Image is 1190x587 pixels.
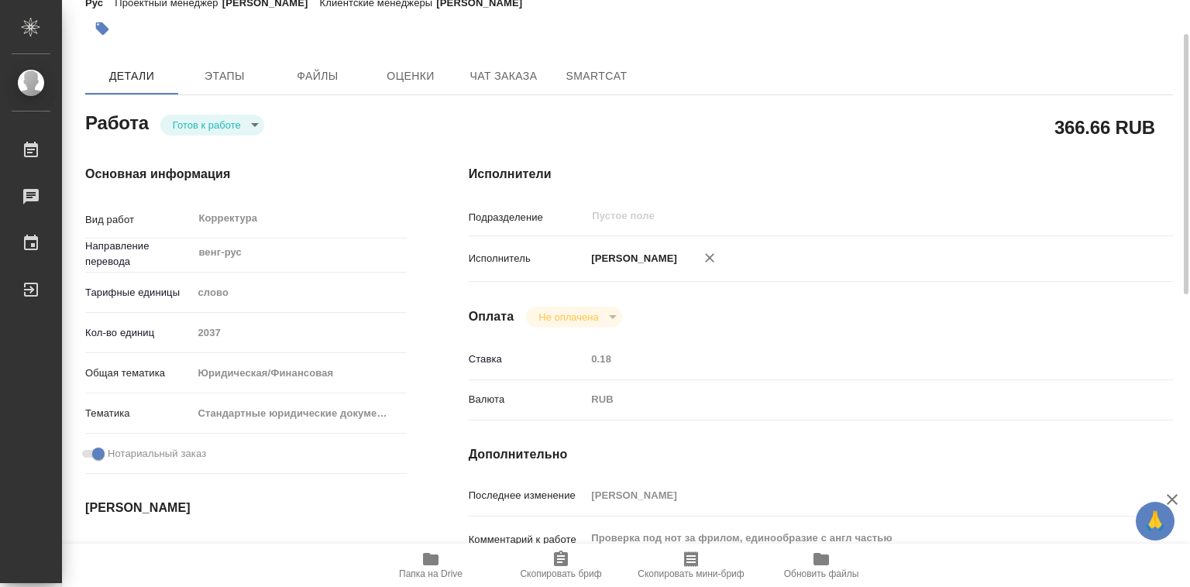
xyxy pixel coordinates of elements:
button: Скопировать бриф [496,544,626,587]
span: SmartCat [559,67,634,86]
button: Обновить файлы [756,544,886,587]
span: Оценки [373,67,448,86]
p: Ставка [469,352,586,367]
span: Чат заказа [466,67,541,86]
button: Добавить тэг [85,12,119,46]
p: Кол-во единиц [85,325,192,341]
h2: 366.66 RUB [1054,114,1155,140]
p: Подразделение [469,210,586,225]
span: Нотариальный заказ [108,446,206,462]
span: Детали [95,67,169,86]
h4: Основная информация [85,165,407,184]
p: Валюта [469,392,586,407]
input: Пустое поле [192,538,328,561]
p: Тарифные единицы [85,285,192,300]
div: RUB [586,386,1114,413]
h2: Работа [85,108,149,136]
input: Пустое поле [586,484,1114,506]
h4: Дополнительно [469,445,1173,464]
h4: Оплата [469,307,514,326]
button: Скопировать мини-бриф [626,544,756,587]
span: Скопировать мини-бриф [638,568,744,579]
button: Готов к работе [168,118,246,132]
div: Готов к работе [160,115,264,136]
button: Папка на Drive [366,544,496,587]
button: 🙏 [1136,502,1175,541]
p: [PERSON_NAME] [586,251,677,266]
span: 🙏 [1142,505,1168,537]
input: Пустое поле [192,321,407,344]
div: Юридическая/Финансовая [192,360,407,386]
button: Не оплачена [534,311,603,324]
input: Пустое поле [586,348,1114,370]
span: Файлы [280,67,355,86]
input: Пустое поле [590,207,1078,225]
p: Тематика [85,406,192,421]
p: Направление перевода [85,239,192,269]
p: Дата начала работ [85,542,192,558]
p: Общая тематика [85,366,192,381]
div: Стандартные юридические документы, договоры, уставы [192,400,407,427]
div: Готов к работе [526,307,621,328]
textarea: Проверка под нот за фрилом, единообразие с англ частью [586,525,1114,551]
h4: [PERSON_NAME] [85,499,407,517]
p: Последнее изменение [469,488,586,503]
span: Этапы [187,67,262,86]
div: слово [192,280,407,306]
p: Комментарий к работе [469,532,586,548]
h4: Исполнители [469,165,1173,184]
span: Папка на Drive [399,568,463,579]
span: Скопировать бриф [520,568,601,579]
p: Вид работ [85,212,192,228]
span: Обновить файлы [784,568,859,579]
p: Исполнитель [469,251,586,266]
button: Удалить исполнителя [693,241,727,275]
